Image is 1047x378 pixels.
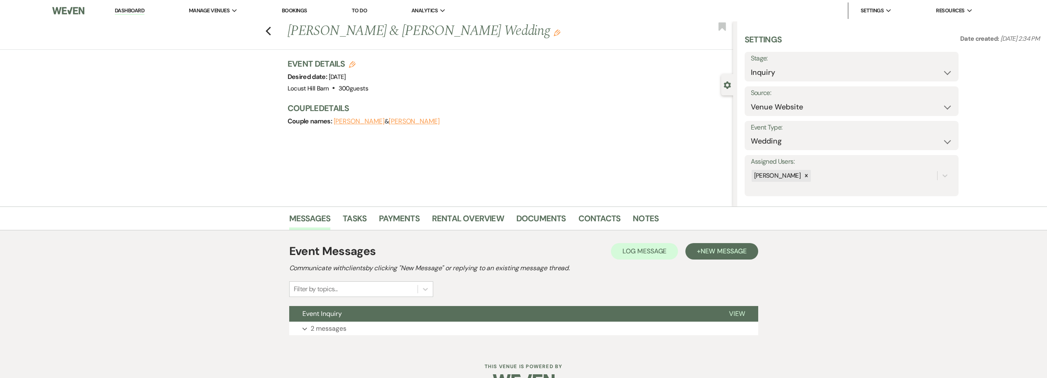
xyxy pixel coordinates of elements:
[334,118,385,125] button: [PERSON_NAME]
[751,87,952,99] label: Source:
[289,243,376,260] h1: Event Messages
[936,7,964,15] span: Resources
[861,7,884,15] span: Settings
[751,156,952,168] label: Assigned Users:
[334,117,440,125] span: &
[52,2,84,19] img: Weven Logo
[288,58,368,70] h3: Event Details
[352,7,367,14] a: To Do
[751,53,952,65] label: Stage:
[578,212,621,230] a: Contacts
[288,21,641,41] h1: [PERSON_NAME] & [PERSON_NAME] Wedding
[288,102,725,114] h3: Couple Details
[282,7,307,14] a: Bookings
[633,212,659,230] a: Notes
[115,7,144,15] a: Dashboard
[343,212,367,230] a: Tasks
[432,212,504,230] a: Rental Overview
[379,212,420,230] a: Payments
[1001,35,1040,43] span: [DATE] 2:34 PM
[701,247,746,255] span: New Message
[751,122,952,134] label: Event Type:
[554,29,560,36] button: Edit
[622,247,666,255] span: Log Message
[960,35,1001,43] span: Date created:
[288,84,329,93] span: Locust Hill Barn
[294,284,338,294] div: Filter by topics...
[752,170,802,182] div: [PERSON_NAME]
[745,34,782,52] h3: Settings
[685,243,758,260] button: +New Message
[288,117,334,125] span: Couple names:
[189,7,230,15] span: Manage Venues
[289,306,716,322] button: Event Inquiry
[311,323,346,334] p: 2 messages
[288,72,329,81] span: Desired date:
[729,309,745,318] span: View
[411,7,438,15] span: Analytics
[339,84,368,93] span: 300 guests
[289,263,758,273] h2: Communicate with clients by clicking "New Message" or replying to an existing message thread.
[289,322,758,336] button: 2 messages
[289,212,331,230] a: Messages
[716,306,758,322] button: View
[302,309,342,318] span: Event Inquiry
[389,118,440,125] button: [PERSON_NAME]
[516,212,566,230] a: Documents
[611,243,678,260] button: Log Message
[329,73,346,81] span: [DATE]
[724,81,731,88] button: Close lead details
